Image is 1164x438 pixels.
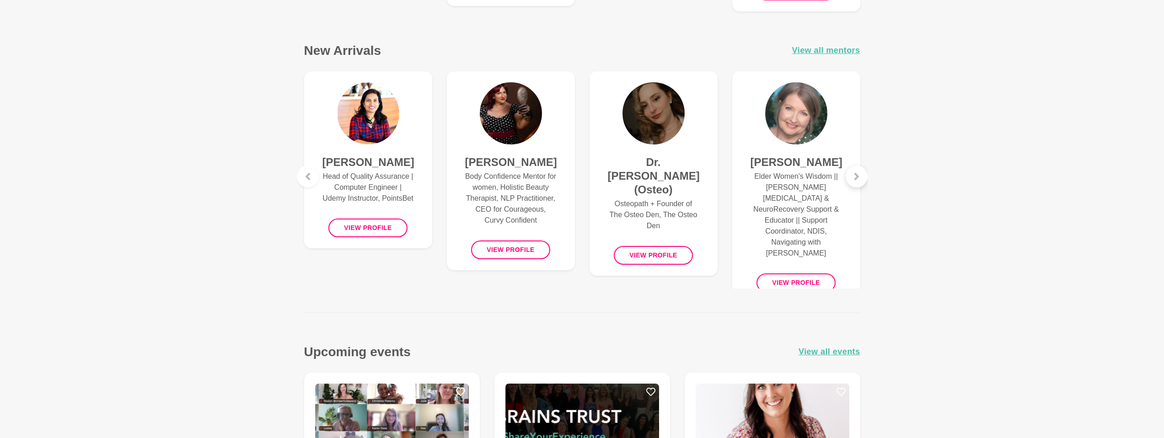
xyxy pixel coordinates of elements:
[614,246,693,265] button: View profile
[304,71,432,248] a: Diana Philip[PERSON_NAME]Head of Quality Assurance | Computer Engineer | Udemy Instructor, Points...
[322,171,414,204] p: Head of Quality Assurance | Computer Engineer | Udemy Instructor, PointsBet
[792,44,860,57] a: View all mentors
[590,71,718,276] a: Dr. Anastasiya Ovechkin (Osteo)Dr. [PERSON_NAME] (Osteo)Osteopath + Founder of The Osteo Den, The...
[756,273,836,292] button: View profile
[608,198,699,231] p: Osteopath + Founder of The Osteo Den, The Osteo Den
[608,155,699,197] h4: Dr. [PERSON_NAME] (Osteo)
[304,344,411,360] h3: Upcoming events
[337,82,399,144] img: Diana Philip
[447,71,575,270] a: Melissa Rodda[PERSON_NAME]Body Confidence Mentor for women, Holistic Beauty Therapist, NLP Practi...
[480,82,542,144] img: Melissa Rodda
[304,43,381,59] h3: New Arrivals
[322,155,414,169] h4: [PERSON_NAME]
[765,82,827,144] img: Nikki A Creber
[465,171,557,226] p: Body Confidence Mentor for women, Holistic Beauty Therapist, NLP Practitioner, CEO for Courageous...
[732,71,860,303] a: Nikki A Creber[PERSON_NAME]Elder Women's Wisdom || [PERSON_NAME][MEDICAL_DATA] & NeuroRecovery Su...
[471,240,550,259] button: View profile
[465,155,557,169] h4: [PERSON_NAME]
[328,219,408,237] button: View profile
[751,171,842,259] p: Elder Women's Wisdom || [PERSON_NAME][MEDICAL_DATA] & NeuroRecovery Support & Educator || Support...
[622,82,685,144] img: Dr. Anastasiya Ovechkin (Osteo)
[751,155,842,169] h4: [PERSON_NAME]
[799,345,860,358] a: View all events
